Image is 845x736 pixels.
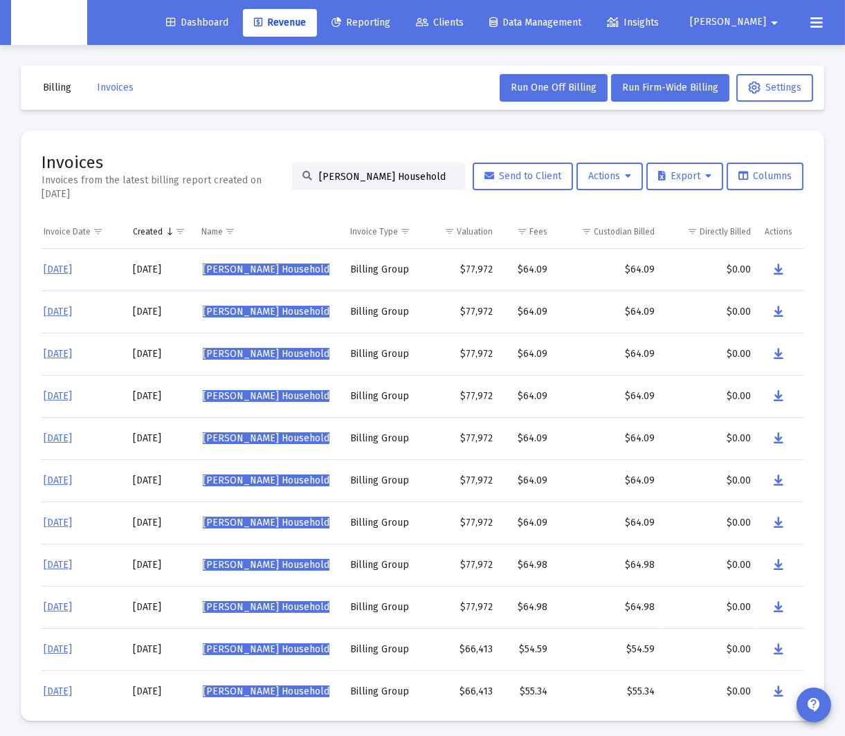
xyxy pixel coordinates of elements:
[350,226,398,237] div: Invoice Type
[554,215,662,248] td: Column Custodian Billed
[507,685,547,699] div: $55.34
[673,8,799,36] button: [PERSON_NAME]
[662,333,758,375] td: $0.00
[201,555,331,576] a: [PERSON_NAME] Household
[126,459,195,502] td: [DATE]
[444,226,455,237] span: Show filter options for column 'Valuation'
[736,74,813,102] button: Settings
[44,264,72,275] a: [DATE]
[561,305,655,319] div: $64.09
[690,17,766,28] span: [PERSON_NAME]
[400,226,410,237] span: Show filter options for column 'Invoice Type'
[201,344,331,365] a: [PERSON_NAME] Household
[478,9,592,37] a: Data Management
[44,601,72,613] a: [DATE]
[507,305,547,319] div: $64.09
[203,264,329,275] span: [PERSON_NAME] Household
[507,474,547,488] div: $64.09
[343,417,423,459] td: Billing Group
[662,544,758,586] td: $0.00
[511,82,597,93] span: Run One Off Billing
[155,9,239,37] a: Dashboard
[203,306,329,318] span: [PERSON_NAME] Household
[561,643,655,656] div: $54.59
[423,628,500,670] td: $66,413
[201,597,331,618] a: [PERSON_NAME] Household
[738,170,792,182] span: Columns
[201,681,331,702] a: [PERSON_NAME] Household
[44,517,72,528] a: [DATE]
[766,9,783,37] mat-icon: arrow_drop_down
[42,151,292,174] h2: Invoices
[607,17,659,28] span: Insights
[225,226,235,237] span: Show filter options for column 'Name'
[254,17,306,28] span: Revenue
[806,697,822,713] mat-icon: contact_support
[758,215,804,248] td: Column Actions
[561,474,655,488] div: $64.09
[203,686,329,697] span: [PERSON_NAME] Household
[44,390,72,402] a: [DATE]
[21,9,77,37] img: Dashboard
[423,215,500,248] td: Column Valuation
[576,163,643,190] button: Actions
[343,249,423,291] td: Billing Group
[507,558,547,572] div: $64.98
[126,375,195,417] td: [DATE]
[748,82,801,93] span: Settings
[507,432,547,445] div: $64.09
[201,513,331,533] a: [PERSON_NAME] Household
[201,302,331,322] a: [PERSON_NAME] Household
[423,375,500,417] td: $77,972
[126,586,195,628] td: [DATE]
[32,74,82,102] button: Billing
[561,432,655,445] div: $64.09
[561,516,655,530] div: $64.09
[611,74,729,102] button: Run Firm-Wide Billing
[37,215,126,248] td: Column Invoice Date
[343,291,423,333] td: Billing Group
[126,670,195,712] td: [DATE]
[423,459,500,502] td: $77,972
[343,628,423,670] td: Billing Group
[500,215,554,248] td: Column Fees
[662,459,758,502] td: $0.00
[416,17,464,28] span: Clients
[203,432,329,444] span: [PERSON_NAME] Household
[343,215,423,248] td: Column Invoice Type
[423,291,500,333] td: $77,972
[473,163,573,190] button: Send to Client
[561,558,655,572] div: $64.98
[343,375,423,417] td: Billing Group
[44,475,72,486] a: [DATE]
[662,586,758,628] td: $0.00
[529,226,547,237] div: Fees
[126,215,195,248] td: Column Created
[507,263,547,277] div: $64.09
[44,226,91,237] div: Invoice Date
[44,643,72,655] a: [DATE]
[126,417,195,459] td: [DATE]
[43,82,71,93] span: Billing
[44,306,72,318] a: [DATE]
[166,17,228,28] span: Dashboard
[331,17,390,28] span: Reporting
[203,348,329,360] span: [PERSON_NAME] Household
[201,470,331,491] a: [PERSON_NAME] Household
[662,375,758,417] td: $0.00
[423,670,500,712] td: $66,413
[126,502,195,544] td: [DATE]
[343,502,423,544] td: Billing Group
[507,347,547,361] div: $64.09
[203,601,329,613] span: [PERSON_NAME] Household
[319,171,455,183] input: Search
[423,249,500,291] td: $77,972
[201,259,331,280] a: [PERSON_NAME] Household
[662,249,758,291] td: $0.00
[507,600,547,614] div: $64.98
[201,428,331,449] a: [PERSON_NAME] Household
[500,74,608,102] button: Run One Off Billing
[343,459,423,502] td: Billing Group
[405,9,475,37] a: Clients
[203,517,329,528] span: [PERSON_NAME] Household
